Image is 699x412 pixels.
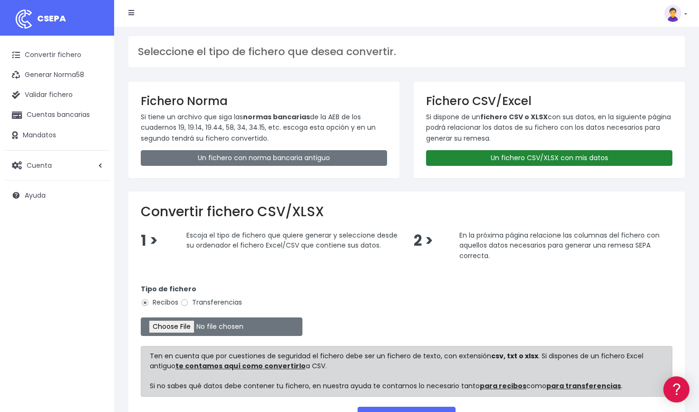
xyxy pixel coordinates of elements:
[141,112,387,144] p: Si tiene un archivo que siga las de la AEB de los cuadernos 19, 19.14, 19.44, 58, 34, 34.15, etc....
[141,284,196,294] strong: Tipo de fichero
[10,81,181,96] a: Información general
[414,230,433,251] span: 2 >
[141,297,178,307] label: Recibos
[5,45,109,65] a: Convertir fichero
[27,160,52,170] span: Cuenta
[5,155,109,175] a: Cuenta
[459,230,660,260] span: En la próxima página relacione las columnas del fichero con aquellos datos necesarios para genera...
[141,204,672,220] h2: Convertir fichero CSV/XLSX
[141,150,387,166] a: Un fichero con norma bancaria antiguo
[10,254,181,271] button: Contáctanos
[10,189,181,198] div: Facturación
[10,204,181,219] a: General
[12,7,36,31] img: logo
[10,66,181,75] div: Información general
[5,85,109,105] a: Validar fichero
[546,381,621,391] a: para transferencias
[5,125,109,145] a: Mandatos
[141,94,387,108] h3: Fichero Norma
[426,150,672,166] a: Un fichero CSV/XLSX con mis datos
[138,46,675,58] h3: Seleccione el tipo de fichero que desea convertir.
[10,135,181,150] a: Problemas habituales
[180,297,242,307] label: Transferencias
[10,243,181,258] a: API
[480,381,526,391] a: para recibos
[5,65,109,85] a: Generar Norma58
[175,361,306,371] a: te contamos aquí como convertirlo
[141,346,672,397] div: Ten en cuenta que por cuestiones de seguridad el fichero debe ser un fichero de texto, con extens...
[5,185,109,205] a: Ayuda
[664,5,681,22] img: profile
[186,230,398,250] span: Escoja el tipo de fichero que quiere generar y seleccione desde su ordenador el fichero Excel/CSV...
[5,105,109,125] a: Cuentas bancarias
[10,164,181,179] a: Perfiles de empresas
[131,274,183,283] a: POWERED BY ENCHANT
[491,351,538,361] strong: csv, txt o xlsx
[25,191,46,200] span: Ayuda
[141,230,158,251] span: 1 >
[243,112,310,122] strong: normas bancarias
[480,112,548,122] strong: fichero CSV o XLSX
[37,12,66,24] span: CSEPA
[10,228,181,237] div: Programadores
[426,94,672,108] h3: Fichero CSV/Excel
[10,120,181,135] a: Formatos
[426,112,672,144] p: Si dispone de un con sus datos, en la siguiente página podrá relacionar los datos de su fichero c...
[10,150,181,164] a: Videotutoriales
[10,105,181,114] div: Convertir ficheros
